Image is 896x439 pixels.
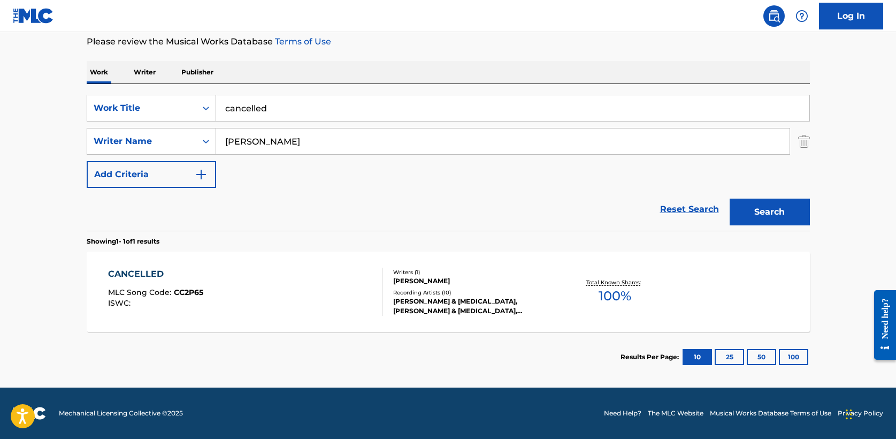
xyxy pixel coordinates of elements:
[87,237,159,246] p: Showing 1 - 1 of 1 results
[195,168,208,181] img: 9d2ae6d4665cec9f34b9.svg
[393,289,555,297] div: Recording Artists ( 10 )
[819,3,883,29] a: Log In
[273,36,331,47] a: Terms of Use
[599,286,631,306] span: 100 %
[866,282,896,368] iframe: Resource Center
[87,161,216,188] button: Add Criteria
[621,352,681,362] p: Results Per Page:
[586,278,644,286] p: Total Known Shares:
[795,10,808,22] img: help
[94,135,190,148] div: Writer Name
[838,408,883,418] a: Privacy Policy
[87,252,810,332] a: CANCELLEDMLC Song Code:CC2P65ISWC:Writers (1)[PERSON_NAME]Recording Artists (10)[PERSON_NAME] & [...
[393,268,555,276] div: Writers ( 1 )
[393,276,555,286] div: [PERSON_NAME]
[108,287,174,297] span: MLC Song Code :
[846,398,852,430] div: Drag
[131,61,159,84] p: Writer
[715,349,744,365] button: 25
[730,199,810,225] button: Search
[768,10,780,22] img: search
[393,297,555,316] div: [PERSON_NAME] & [MEDICAL_DATA], [PERSON_NAME] & [MEDICAL_DATA], [PERSON_NAME] & [MEDICAL_DATA], [...
[87,61,111,84] p: Work
[648,408,703,418] a: The MLC Website
[87,35,810,48] p: Please review the Musical Works Database
[87,95,810,231] form: Search Form
[604,408,641,418] a: Need Help?
[108,298,133,308] span: ISWC :
[59,408,183,418] span: Mechanical Licensing Collective © 2025
[710,408,831,418] a: Musical Works Database Terms of Use
[683,349,712,365] button: 10
[747,349,776,365] button: 50
[763,5,785,27] a: Public Search
[108,268,203,281] div: CANCELLED
[94,102,190,115] div: Work Title
[13,8,54,24] img: MLC Logo
[791,5,813,27] div: Help
[843,388,896,439] iframe: Chat Widget
[13,407,46,420] img: logo
[779,349,808,365] button: 100
[798,128,810,155] img: Delete Criterion
[174,287,203,297] span: CC2P65
[655,198,724,221] a: Reset Search
[178,61,217,84] p: Publisher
